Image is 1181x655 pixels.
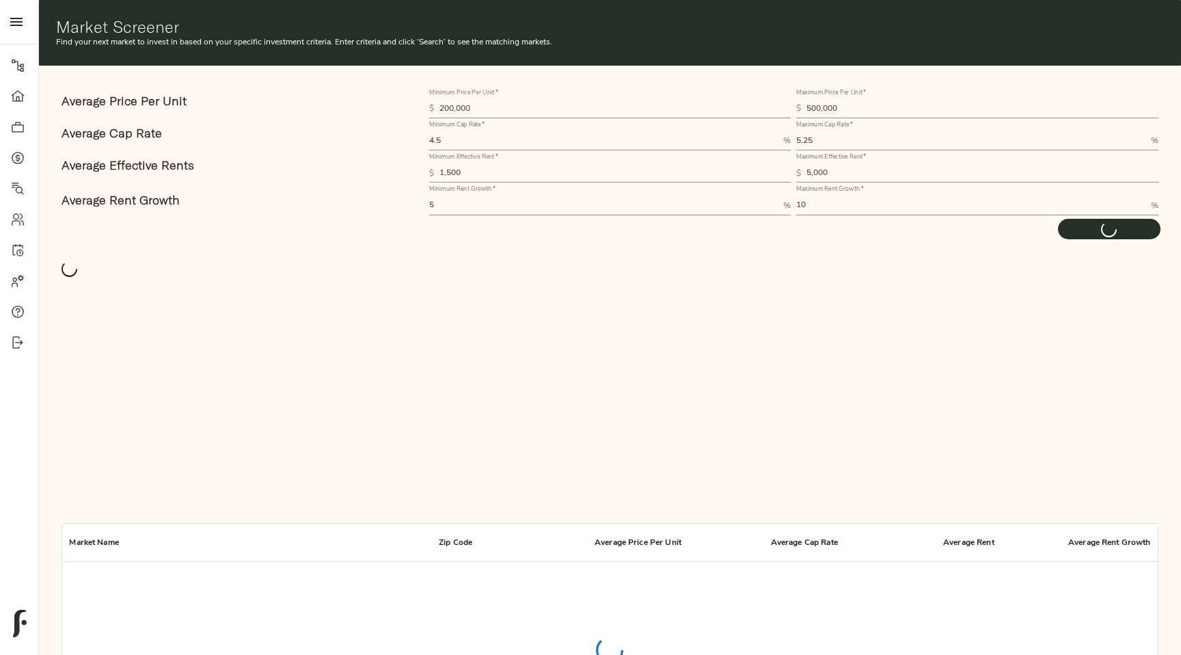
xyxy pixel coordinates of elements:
p: $ [429,103,434,115]
div: Average Rent [845,524,1001,562]
p: % [783,135,791,147]
strong: Average Price Per Unit [62,93,187,109]
label: Minimum Price Per Unit [429,90,498,96]
label: Minimum Effective Rent [429,155,498,161]
p: % [1151,135,1158,147]
p: % [783,200,791,212]
label: Maximum Rent Growth [796,187,863,193]
div: Market Name [62,524,375,562]
p: Find your next market to invest in based on your specific investment criteria. Enter criteria and... [56,36,1164,49]
img: logo [13,610,27,637]
label: Minimum Cap Rate [429,122,485,128]
p: $ [796,103,801,115]
p: % [1151,200,1158,212]
p: $ [796,168,801,180]
label: Minimum Rent Growth [429,187,496,193]
h1: Market Screener [56,17,1164,36]
p: $ [429,168,434,180]
div: Average Rent Growth [1001,524,1158,562]
div: Average Cap Rate [771,524,838,562]
div: Market Name [69,524,118,562]
div: Average Rent [943,524,994,562]
label: Maximum Cap Rate [796,122,853,128]
div: Average Cap Rate [688,524,845,562]
strong: Average Rent Growth [62,192,180,208]
strong: Average Effective Rents [62,157,194,173]
div: Average Price Per Unit [532,524,688,562]
div: Average Rent Growth [1068,524,1150,562]
strong: Average Cap Rate [62,125,162,141]
div: Zip Code [439,524,472,562]
label: Maximum Price Per Unit [796,90,866,96]
div: Zip Code [375,524,532,562]
label: Maximum Effective Rent [796,155,866,161]
div: Average Price Per Unit [595,524,681,562]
